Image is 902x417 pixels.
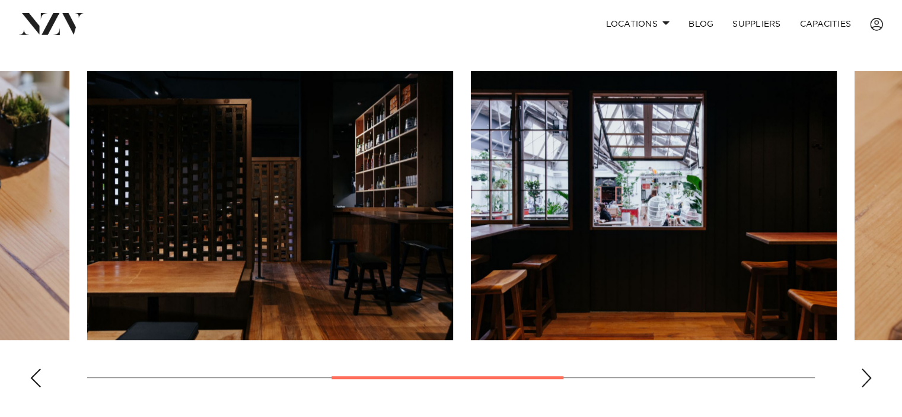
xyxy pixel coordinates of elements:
[679,11,723,37] a: BLOG
[596,11,679,37] a: Locations
[791,11,861,37] a: Capacities
[471,71,837,340] swiper-slide: 4 / 6
[19,13,84,34] img: nzv-logo.png
[87,71,453,340] swiper-slide: 3 / 6
[723,11,790,37] a: SUPPLIERS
